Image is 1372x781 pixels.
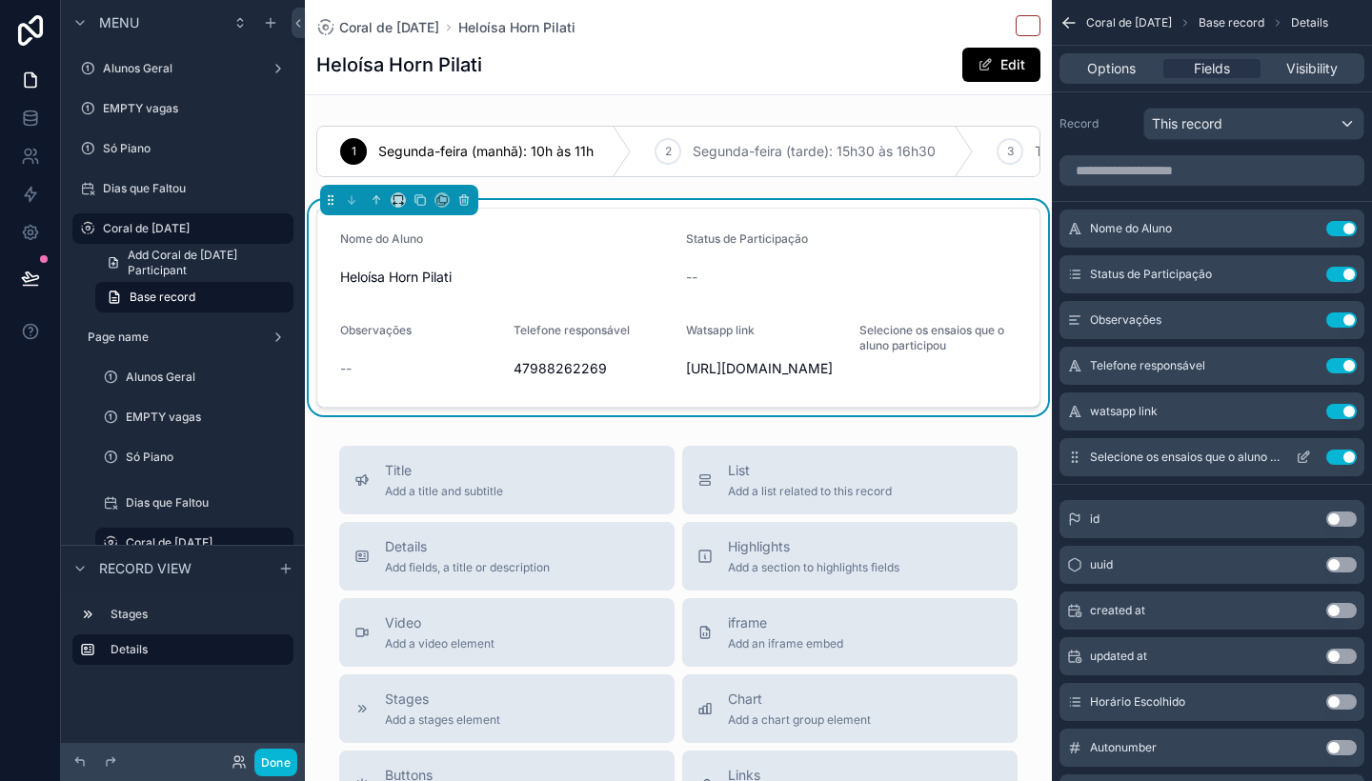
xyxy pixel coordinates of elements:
[686,359,844,378] span: [URL][DOMAIN_NAME]
[316,51,482,78] h1: Heloísa Horn Pilati
[1194,59,1230,78] span: Fields
[95,402,293,432] a: EMPTY vagas
[103,101,290,116] label: EMPTY vagas
[682,598,1018,667] button: iframeAdd an iframe embed
[103,181,290,196] label: Dias que Faltou
[340,323,412,337] span: Observações
[339,18,439,37] span: Coral de [DATE]
[1087,59,1136,78] span: Options
[1059,116,1136,131] label: Record
[340,359,352,378] span: --
[339,522,675,591] button: DetailsAdd fields, a title or description
[1152,114,1222,133] span: This record
[458,18,575,37] a: Heloísa Horn Pilati
[339,598,675,667] button: VideoAdd a video element
[385,712,500,728] span: Add a stages element
[385,537,550,556] span: Details
[72,133,293,164] a: Só Piano
[1090,557,1113,572] span: uuid
[728,537,899,556] span: Highlights
[385,484,503,499] span: Add a title and subtitle
[728,613,843,632] span: iframe
[103,141,290,156] label: Só Piano
[1090,450,1281,465] span: Selecione os ensaios que o aluno participou
[1090,694,1185,710] span: Horário Escolhido
[686,323,755,337] span: Watsapp link
[88,330,263,345] label: Page name
[254,749,297,776] button: Done
[385,461,503,480] span: Title
[1090,511,1100,527] span: id
[686,231,808,246] span: Status de Participação
[1143,108,1364,140] button: This record
[95,362,293,392] a: Alunos Geral
[385,613,494,632] span: Video
[103,221,282,236] label: Coral de [DATE]
[72,322,293,352] a: Page name
[99,559,192,578] span: Record view
[1291,15,1328,30] span: Details
[385,690,500,709] span: Stages
[962,48,1040,82] button: Edit
[1090,221,1172,236] span: Nome do Aluno
[728,636,843,651] span: Add an iframe embed
[514,359,672,378] span: 47988262269
[72,53,293,84] a: Alunos Geral
[126,450,290,465] label: Só Piano
[95,528,293,558] a: Coral de [DATE]
[1286,59,1338,78] span: Visibility
[72,173,293,204] a: Dias que Faltou
[728,461,892,480] span: List
[1199,15,1264,30] span: Base record
[339,446,675,514] button: TitleAdd a title and subtitle
[111,642,278,657] label: Details
[1090,649,1147,664] span: updated at
[682,446,1018,514] button: ListAdd a list related to this record
[128,248,282,278] span: Add Coral de [DATE] Participant
[1086,15,1172,30] span: Coral de [DATE]
[728,690,871,709] span: Chart
[95,442,293,472] a: Só Piano
[1090,740,1157,755] span: Autonumber
[1090,603,1145,618] span: created at
[859,323,1004,352] span: Selecione os ensaios que o aluno participou
[130,290,195,305] span: Base record
[126,410,290,425] label: EMPTY vagas
[95,488,293,518] a: Dias que Faltou
[111,607,286,622] label: Stages
[72,213,293,244] a: Coral de [DATE]
[728,484,892,499] span: Add a list related to this record
[682,674,1018,743] button: ChartAdd a chart group element
[340,231,423,246] span: Nome do Aluno
[1090,404,1158,419] span: watsapp link
[126,370,290,385] label: Alunos Geral
[686,268,697,287] span: --
[61,591,305,684] div: scrollable content
[340,268,671,287] span: Heloísa Horn Pilati
[99,13,139,32] span: Menu
[339,674,675,743] button: StagesAdd a stages element
[1090,267,1212,282] span: Status de Participação
[1090,358,1205,373] span: Telefone responsável
[72,93,293,124] a: EMPTY vagas
[1090,312,1161,328] span: Observações
[126,535,282,551] label: Coral de [DATE]
[95,282,293,312] a: Base record
[385,636,494,651] span: Add a video element
[103,61,263,76] label: Alunos Geral
[728,712,871,728] span: Add a chart group element
[95,248,293,278] a: Add Coral de [DATE] Participant
[728,560,899,575] span: Add a section to highlights fields
[126,495,290,511] label: Dias que Faltou
[316,18,439,37] a: Coral de [DATE]
[385,560,550,575] span: Add fields, a title or description
[514,323,630,337] span: Telefone responsável
[682,522,1018,591] button: HighlightsAdd a section to highlights fields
